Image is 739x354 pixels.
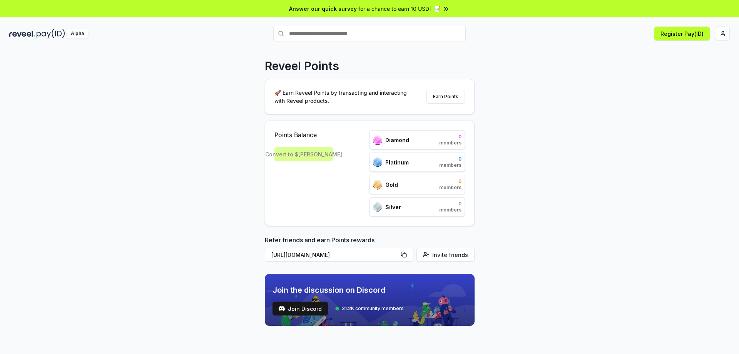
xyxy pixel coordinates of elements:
[385,136,409,144] span: Diamond
[439,178,461,185] span: 0
[67,29,88,39] div: Alpha
[416,248,475,262] button: Invite friends
[373,202,382,212] img: ranks_icon
[37,29,65,39] img: pay_id
[373,157,382,167] img: ranks_icon
[426,90,465,104] button: Earn Points
[439,207,461,213] span: members
[265,274,475,326] img: discord_banner
[654,27,710,40] button: Register Pay(ID)
[342,305,404,312] span: 31.2K community members
[373,180,382,190] img: ranks_icon
[273,285,404,295] span: Join the discussion on Discord
[279,305,285,312] img: test
[265,248,413,262] button: [URL][DOMAIN_NAME]
[373,135,382,145] img: ranks_icon
[439,162,461,168] span: members
[385,203,401,211] span: Silver
[358,5,441,13] span: for a chance to earn 10 USDT 📝
[439,201,461,207] span: 0
[439,185,461,191] span: members
[432,251,468,259] span: Invite friends
[265,59,339,73] p: Reveel Points
[385,181,398,189] span: Gold
[273,302,328,315] button: Join Discord
[385,158,409,166] span: Platinum
[289,5,357,13] span: Answer our quick survey
[265,235,475,265] div: Refer friends and earn Points rewards
[274,130,333,139] span: Points Balance
[288,305,322,313] span: Join Discord
[9,29,35,39] img: reveel_dark
[439,134,461,140] span: 0
[439,140,461,146] span: members
[439,156,461,162] span: 0
[274,89,413,105] p: 🚀 Earn Reveel Points by transacting and interacting with Reveel products.
[273,302,328,315] a: testJoin Discord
